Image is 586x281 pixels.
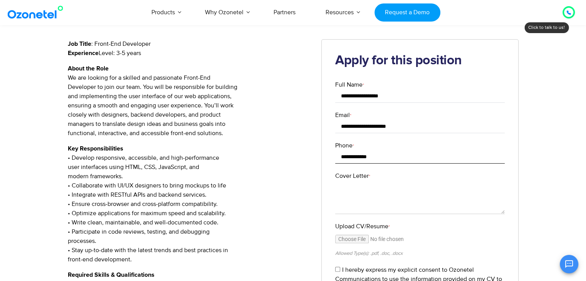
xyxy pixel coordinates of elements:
[68,272,154,278] strong: Required Skills & Qualifications
[335,110,505,120] label: Email
[335,80,505,89] label: Full Name
[68,146,123,152] strong: Key Responsibilities
[335,171,505,181] label: Cover Letter
[68,65,109,72] strong: About the Role
[68,144,310,264] p: • Develop responsive, accessible, and high-performance user interfaces using HTML, CSS, JavaScrip...
[335,53,505,69] h2: Apply for this position
[68,50,99,56] strong: Experience
[68,41,91,47] strong: Job Title
[68,64,310,138] p: We are looking for a skilled and passionate Front-End Developer to join our team. You will be res...
[68,39,310,58] p: : Front-End Developer Level: 3-5 years
[335,250,403,256] small: Allowed Type(s): .pdf, .doc, .docx
[335,141,505,150] label: Phone
[560,255,578,273] button: Open chat
[374,3,440,22] a: Request a Demo
[335,222,505,231] label: Upload CV/Resume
